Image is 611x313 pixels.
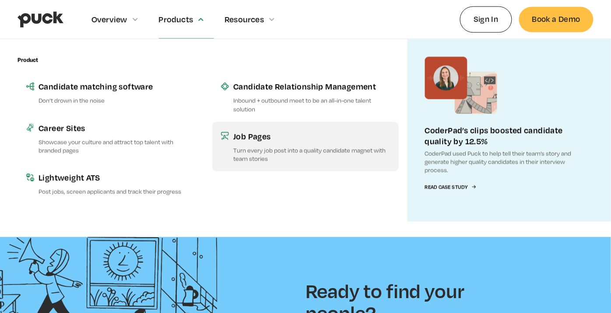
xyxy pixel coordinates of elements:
a: Lightweight ATSPost jobs, screen applicants and track their progress [18,163,204,204]
div: Candidate Relationship Management [233,81,390,91]
a: Career SitesShowcase your culture and attract top talent with branded pages [18,113,204,163]
div: Lightweight ATS [39,172,195,183]
a: Candidate matching softwareDon’t drown in the noise [18,72,204,113]
div: Read Case Study [425,184,468,190]
div: Resources [225,14,264,24]
div: CoderPad’s clips boosted candidate quality by 12.5% [425,124,576,146]
div: Overview [91,14,127,24]
a: CoderPad’s clips boosted candidate quality by 12.5%CoderPad used Puck to help tell their team’s s... [407,39,593,222]
div: Candidate matching software [39,81,195,91]
p: Turn every job post into a quality candidate magnet with team stories [233,146,390,162]
p: Showcase your culture and attract top talent with branded pages [39,137,195,154]
div: Products [159,14,193,24]
p: Inbound + outbound meet to be an all-in-one talent solution [233,96,390,113]
p: CoderPad used Puck to help tell their team’s story and generate higher quality candidates in thei... [425,149,576,174]
a: Candidate Relationship ManagementInbound + outbound meet to be an all-in-one talent solution [212,72,398,121]
a: Book a Demo [519,7,593,32]
a: Sign In [460,6,512,32]
a: Job PagesTurn every job post into a quality candidate magnet with team stories [212,122,398,171]
div: Career Sites [39,122,195,133]
div: Job Pages [233,130,390,141]
p: Post jobs, screen applicants and track their progress [39,187,195,195]
p: Don’t drown in the noise [39,96,195,104]
div: Product [18,56,38,63]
